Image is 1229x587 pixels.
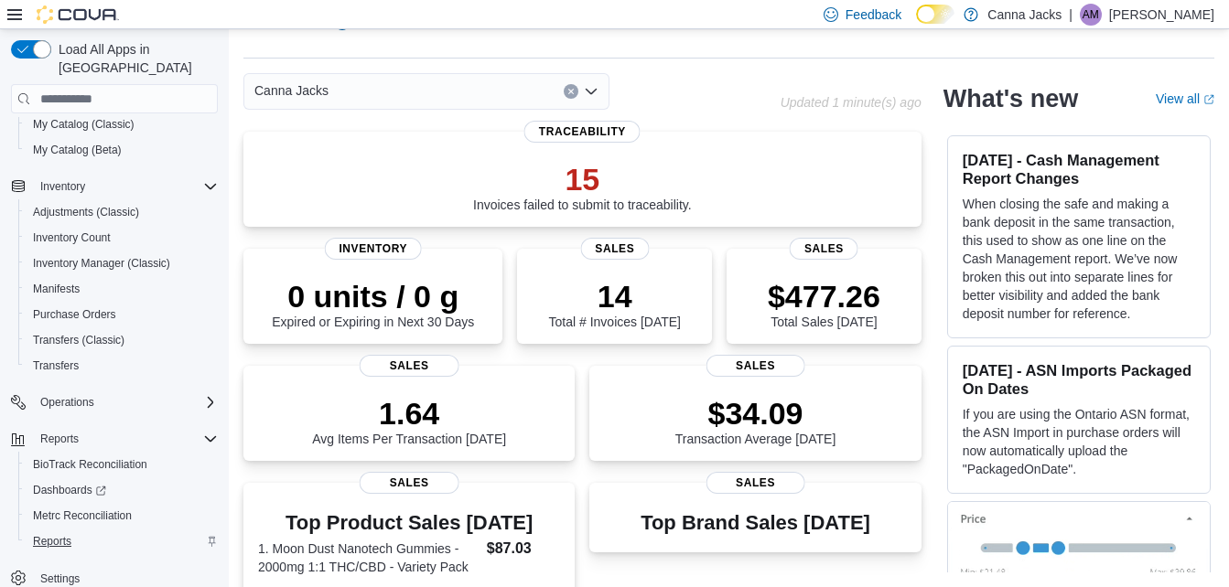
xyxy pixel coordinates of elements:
button: Reports [33,428,86,450]
button: Inventory Count [18,225,225,251]
h3: [DATE] - Cash Management Report Changes [963,151,1195,187]
span: Inventory [324,238,422,260]
span: Purchase Orders [33,307,116,322]
a: Dashboards [18,477,225,503]
span: My Catalog (Beta) [33,143,122,157]
span: Inventory Count [26,227,218,249]
span: Inventory [40,179,85,194]
dt: 1. Moon Dust Nanotech Gummies - 2000mg 1:1 THC/CBD - Variety Pack [258,539,480,576]
dd: $87.03 [487,538,561,560]
span: Purchase Orders [26,304,218,326]
a: Transfers (Classic) [26,329,132,351]
span: Canna Jacks [254,80,329,101]
svg: External link [1203,94,1214,105]
p: 15 [473,161,692,197]
span: My Catalog (Classic) [26,113,218,135]
span: Inventory Manager (Classic) [33,256,170,271]
p: When closing the safe and making a bank deposit in the same transaction, this used to show as one... [963,195,1195,323]
span: Inventory Manager (Classic) [26,252,218,274]
span: Transfers [33,358,79,373]
span: Operations [33,391,218,413]
div: Invoices failed to submit to traceability. [473,161,692,212]
a: Dashboards [26,479,113,501]
div: Total Sales [DATE] [768,278,880,329]
a: Inventory Count [26,227,118,249]
p: 14 [549,278,681,315]
a: Reports [26,530,79,552]
span: Reports [33,534,71,549]
a: Inventory Manager (Classic) [26,252,178,274]
button: BioTrack Reconciliation [18,452,225,477]
span: Inventory Count [33,230,111,245]
span: Transfers (Classic) [33,333,124,347]
span: Manifests [26,278,218,300]
div: Total # Invoices [DATE] [549,278,681,329]
a: Manifests [26,278,87,300]
div: Avg Items Per Transaction [DATE] [312,395,506,446]
span: AM [1083,4,1099,26]
span: Reports [26,530,218,552]
a: BioTrack Reconciliation [26,454,155,475]
span: Reports [33,428,218,450]
p: If you are using the Ontario ASN format, the ASN Import in purchase orders will now automatically... [963,405,1195,478]
button: Transfers [18,353,225,379]
div: Expired or Expiring in Next 30 Days [272,278,474,329]
p: Canna Jacks [987,4,1062,26]
span: Sales [360,355,459,377]
span: Dashboards [26,479,218,501]
button: Operations [4,390,225,415]
p: [PERSON_NAME] [1109,4,1214,26]
span: Metrc Reconciliation [33,508,132,523]
span: Sales [580,238,649,260]
p: $477.26 [768,278,880,315]
button: Inventory Manager (Classic) [18,251,225,276]
span: Sales [706,355,805,377]
button: Transfers (Classic) [18,327,225,353]
a: My Catalog (Beta) [26,139,129,161]
span: Sales [790,238,858,260]
span: Feedback [846,5,901,24]
span: Adjustments (Classic) [26,201,218,223]
span: Adjustments (Classic) [33,205,139,219]
span: Dashboards [33,483,106,497]
button: Inventory [4,174,225,199]
span: Operations [40,395,94,410]
span: Dark Mode [916,24,917,25]
img: Cova [37,5,119,24]
span: Reports [40,432,79,446]
span: Traceability [524,121,641,143]
h3: Top Brand Sales [DATE] [641,512,870,534]
a: Purchase Orders [26,304,124,326]
button: Manifests [18,276,225,302]
button: Purchase Orders [18,302,225,327]
p: | [1069,4,1073,26]
a: My Catalog (Classic) [26,113,142,135]
button: Reports [18,528,225,554]
span: Metrc Reconciliation [26,505,218,527]
h3: Top Product Sales [DATE] [258,512,560,534]
a: Transfers [26,355,86,377]
button: Clear input [564,84,578,99]
span: My Catalog (Classic) [33,117,135,132]
button: Reports [4,426,225,452]
span: Transfers (Classic) [26,329,218,351]
a: View allExternal link [1156,91,1214,106]
div: Ashley Martin [1080,4,1102,26]
span: Settings [40,571,80,586]
span: Manifests [33,282,80,296]
span: Sales [360,472,459,494]
span: Load All Apps in [GEOGRAPHIC_DATA] [51,40,218,77]
span: BioTrack Reconciliation [26,454,218,475]
a: Adjustments (Classic) [26,201,146,223]
button: Operations [33,391,102,413]
span: Inventory [33,176,218,197]
span: BioTrack Reconciliation [33,457,147,472]
h3: [DATE] - ASN Imports Packaged On Dates [963,361,1195,398]
p: 1.64 [312,395,506,432]
span: Sales [706,472,805,494]
button: My Catalog (Beta) [18,137,225,163]
button: Metrc Reconciliation [18,503,225,528]
button: Open list of options [584,84,598,99]
span: My Catalog (Beta) [26,139,218,161]
div: Transaction Average [DATE] [675,395,836,446]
